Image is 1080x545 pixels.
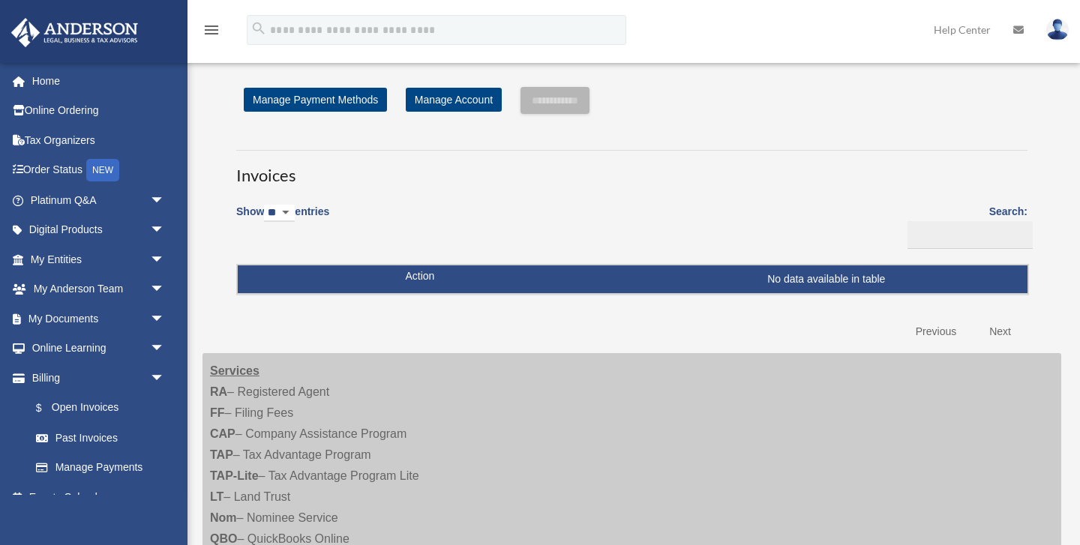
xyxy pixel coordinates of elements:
a: Past Invoices [21,423,180,453]
a: Manage Payments [21,453,180,483]
strong: TAP-Lite [210,469,259,482]
div: NEW [86,159,119,181]
a: Manage Account [406,88,502,112]
a: Online Ordering [10,96,187,126]
a: $Open Invoices [21,393,172,424]
a: Digital Productsarrow_drop_down [10,215,187,245]
label: Search: [902,202,1027,249]
strong: Nom [210,511,237,524]
td: No data available in table [238,265,1027,294]
img: User Pic [1046,19,1069,40]
a: My Documentsarrow_drop_down [10,304,187,334]
span: arrow_drop_down [150,363,180,394]
i: search [250,20,267,37]
strong: TAP [210,448,233,461]
a: Home [10,66,187,96]
a: Manage Payment Methods [244,88,387,112]
select: Showentries [264,205,295,222]
strong: QBO [210,532,237,545]
strong: CAP [210,427,235,440]
a: My Anderson Teamarrow_drop_down [10,274,187,304]
span: arrow_drop_down [150,185,180,216]
a: menu [202,26,220,39]
a: My Entitiesarrow_drop_down [10,244,187,274]
a: Order StatusNEW [10,155,187,186]
i: menu [202,21,220,39]
a: Tax Organizers [10,125,187,155]
a: Billingarrow_drop_down [10,363,180,393]
span: arrow_drop_down [150,304,180,334]
span: arrow_drop_down [150,334,180,364]
strong: LT [210,490,223,503]
a: Events Calendar [10,482,187,512]
span: $ [44,399,52,418]
span: arrow_drop_down [150,244,180,275]
a: Previous [904,316,967,347]
strong: Services [210,364,259,377]
h3: Invoices [236,150,1027,187]
a: Platinum Q&Aarrow_drop_down [10,185,187,215]
input: Search: [907,221,1033,250]
strong: RA [210,385,227,398]
span: arrow_drop_down [150,215,180,246]
strong: FF [210,406,225,419]
img: Anderson Advisors Platinum Portal [7,18,142,47]
span: arrow_drop_down [150,274,180,305]
a: Online Learningarrow_drop_down [10,334,187,364]
a: Next [978,316,1022,347]
label: Show entries [236,202,329,237]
